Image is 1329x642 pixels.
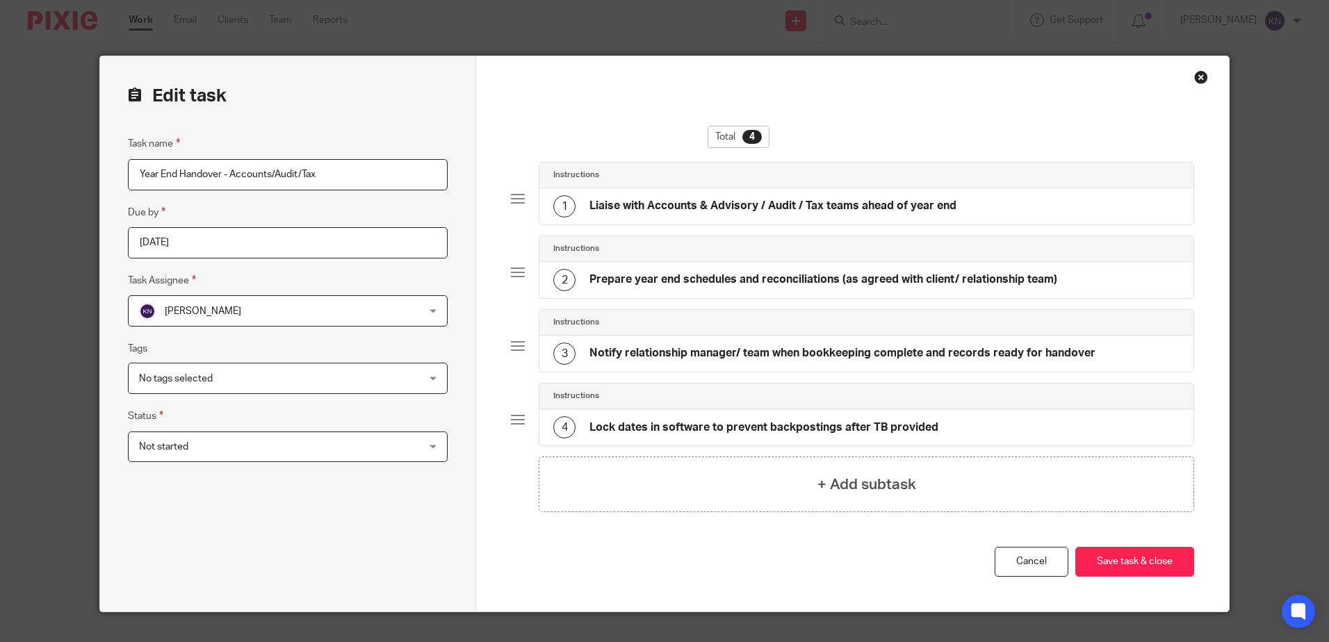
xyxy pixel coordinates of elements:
[553,269,576,291] div: 2
[589,420,938,435] h4: Lock dates in software to prevent backpostings after TB provided
[589,272,1057,287] h4: Prepare year end schedules and reconciliations (as agreed with client/ relationship team)
[128,227,448,258] input: Pick a date
[139,442,188,452] span: Not started
[553,195,576,217] div: 1
[128,84,448,108] h2: Edit task
[139,374,213,384] span: No tags selected
[589,199,956,213] h4: Liaise with Accounts & Advisory / Audit / Tax teams ahead of year end
[708,126,769,148] div: Total
[553,170,599,181] h4: Instructions
[817,474,916,495] h4: + Add subtask
[742,130,762,144] div: 4
[139,303,156,320] img: svg%3E
[589,346,1095,361] h4: Notify relationship manager/ team when bookkeeping complete and records ready for handover
[165,306,241,316] span: [PERSON_NAME]
[553,416,576,438] div: 4
[995,547,1068,577] a: Cancel
[128,408,163,424] label: Status
[553,243,599,254] h4: Instructions
[128,135,180,151] label: Task name
[553,343,576,365] div: 3
[553,390,599,402] h4: Instructions
[128,342,147,356] label: Tags
[1194,70,1208,84] div: Close this dialog window
[1075,547,1194,577] button: Save task & close
[128,272,196,288] label: Task Assignee
[553,317,599,328] h4: Instructions
[128,204,165,220] label: Due by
